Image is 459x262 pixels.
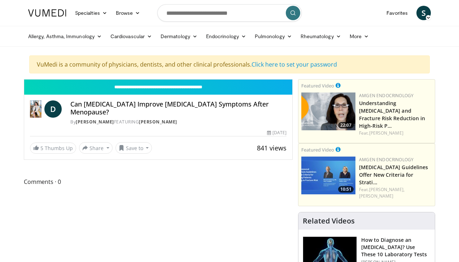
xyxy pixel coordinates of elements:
[156,29,202,44] a: Dermatology
[29,55,430,73] div: VuMedi is a community of physicians, dentists, and other clinical professionals.
[338,186,354,193] span: 10:51
[106,29,156,44] a: Cardiovascular
[359,193,393,199] a: [PERSON_NAME]
[44,100,62,118] a: D
[301,92,355,130] img: c9a25db3-4db0-49e1-a46f-17b5c91d58a1.png.150x105_q85_crop-smart_upscale.png
[338,122,354,128] span: 22:07
[267,130,287,136] div: [DATE]
[361,236,430,258] h3: How to Diagnose an [MEDICAL_DATA]? Use These 10 Laboratory Tests
[28,9,66,17] img: VuMedi Logo
[345,29,373,44] a: More
[24,177,293,186] span: Comments 0
[359,186,432,199] div: Feat.
[112,6,145,20] a: Browse
[301,157,355,194] a: 10:51
[202,29,250,44] a: Endocrinology
[359,92,414,99] a: Amgen Endocrinology
[139,119,177,125] a: [PERSON_NAME]
[257,144,287,152] span: 841 views
[369,130,403,136] a: [PERSON_NAME]
[76,119,114,125] a: [PERSON_NAME]
[301,146,334,153] small: Featured Video
[359,164,428,186] a: [MEDICAL_DATA] Guidelines Offer New Criteria for Strati…
[115,142,152,154] button: Save to
[70,119,287,125] div: By FEATURING
[301,82,334,89] small: Featured Video
[301,92,355,130] a: 22:07
[359,100,425,129] a: Understanding [MEDICAL_DATA] and Fracture Risk Reduction in High-Risk P…
[359,157,414,163] a: Amgen Endocrinology
[30,100,41,118] img: Dr. Diana Girnita
[24,29,106,44] a: Allergy, Asthma, Immunology
[359,130,432,136] div: Feat.
[303,217,355,225] h4: Related Videos
[252,60,337,68] a: Click here to set your password
[301,157,355,194] img: 7b525459-078d-43af-84f9-5c25155c8fbb.png.150x105_q85_crop-smart_upscale.jpg
[30,143,76,154] a: 5 Thumbs Up
[71,6,112,20] a: Specialties
[296,29,345,44] a: Rheumatology
[79,142,113,154] button: Share
[369,186,405,193] a: [PERSON_NAME],
[250,29,296,44] a: Pulmonology
[382,6,412,20] a: Favorites
[157,4,302,22] input: Search topics, interventions
[416,6,431,20] a: S
[70,100,287,116] h4: Can [MEDICAL_DATA] Improve [MEDICAL_DATA] Symptoms After Menopause?
[40,145,43,152] span: 5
